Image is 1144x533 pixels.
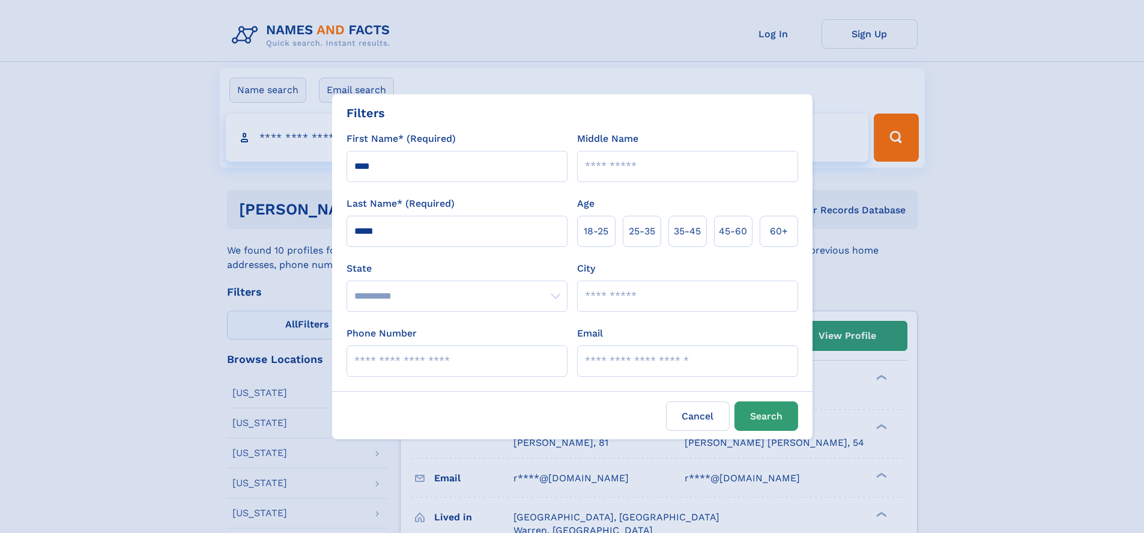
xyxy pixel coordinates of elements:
[770,224,788,239] span: 60+
[347,261,567,276] label: State
[577,132,638,146] label: Middle Name
[719,224,747,239] span: 45‑60
[347,326,417,341] label: Phone Number
[584,224,608,239] span: 18‑25
[577,196,595,211] label: Age
[674,224,701,239] span: 35‑45
[629,224,655,239] span: 25‑35
[666,401,730,431] label: Cancel
[577,261,595,276] label: City
[734,401,798,431] button: Search
[347,132,456,146] label: First Name* (Required)
[347,104,385,122] div: Filters
[347,196,455,211] label: Last Name* (Required)
[577,326,603,341] label: Email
